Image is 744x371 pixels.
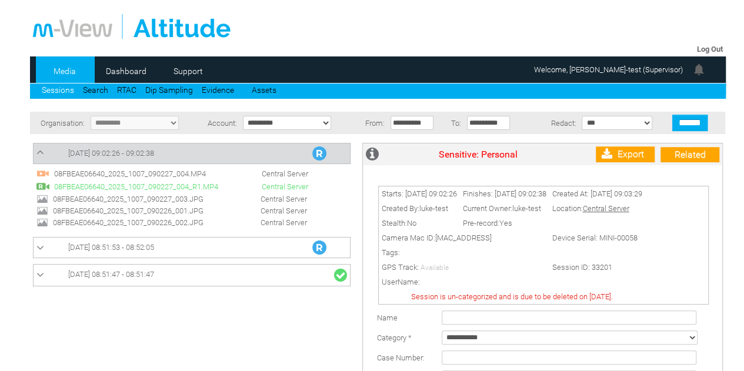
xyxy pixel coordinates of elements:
[419,204,448,213] span: luke-test
[199,112,241,134] td: Account:
[590,189,642,198] span: [DATE] 09:03:29
[36,168,314,177] a: 08FBEAE06640_2025_1007_090227_004.MP4 Central Server
[463,189,493,198] span: Finishes:
[512,204,541,213] span: luke-test
[68,149,154,158] span: [DATE] 09:02:26 - 09:02:38
[36,216,48,228] img: image24.svg
[312,146,326,161] img: R_Indication.svg
[232,169,314,178] span: Central Server
[50,218,229,227] span: 08FBEAE06640_2025_1007_090226_002.JPG
[202,85,234,95] a: Evidence
[382,278,420,286] span: UserName:
[117,85,136,95] a: RTAC
[30,112,88,134] td: Organisation:
[51,169,231,178] span: 08FBEAE06640_2025_1007_090227_004.MP4
[583,204,629,213] span: Central Server
[36,205,313,214] a: 08FBEAE06640_2025_1007_090226_001.JPG Central Server
[592,263,612,272] span: 33201
[36,193,313,202] a: 08FBEAE06640_2025_1007_090227_003.JPG Central Server
[51,182,231,191] span: 08FBEAE06640_2025_1007_090227_004_R1.MP4
[445,112,464,134] td: To:
[50,206,229,215] span: 08FBEAE06640_2025_1007_090226_001.JPG
[232,182,314,191] span: Central Server
[36,180,49,193] img: R_Complete.svg
[379,216,460,230] td: Stealth:
[382,143,575,165] td: Sensitive: Personal
[379,201,460,216] td: Created By:
[358,112,388,134] td: From:
[521,112,579,134] td: Redact:
[407,219,416,228] span: No
[231,206,313,215] span: Central Server
[552,233,598,242] span: Device Serial:
[460,201,549,216] td: Current Owner:
[377,313,398,322] label: Name
[549,201,645,216] td: Location:
[159,62,216,80] a: Support
[231,195,313,203] span: Central Server
[552,189,589,198] span: Created At:
[36,205,48,216] img: image24.svg
[231,218,313,227] span: Central Server
[599,233,638,242] span: MINI-00058
[36,217,313,226] a: 08FBEAE06640_2025_1007_090226_002.JPG Central Server
[411,292,613,301] span: Session is un-categorized and is due to be deleted on [DATE].
[42,85,74,95] a: Sessions
[36,62,93,80] a: Media
[552,263,590,272] span: Session ID:
[36,167,49,180] img: video24_pre.svg
[534,65,683,74] span: Welcome, [PERSON_NAME]-test (Supervisor)
[382,189,403,198] span: Starts:
[379,230,549,245] td: Camera Mac ID:
[68,270,154,279] span: [DATE] 08:51:47 - 08:51:47
[495,189,546,198] span: [DATE] 09:02:38
[36,146,347,161] a: [DATE] 09:02:26 - 09:02:38
[68,243,154,252] span: [DATE] 08:51:53 - 08:52:05
[377,353,425,362] span: Case Number:
[596,146,655,162] a: Export
[312,240,326,255] img: R_Indication.svg
[98,62,155,80] a: Dashboard
[382,248,400,257] span: Tags:
[83,85,108,95] a: Search
[377,333,412,342] label: Category *
[435,233,492,242] span: [MAC_ADDRESS]
[382,263,419,272] span: GPS Track:
[460,216,549,230] td: Pre-record:
[697,45,723,54] a: Log Out
[405,189,457,198] span: [DATE] 09:02:26
[252,85,276,95] a: Assets
[499,219,512,228] span: Yes
[692,62,706,76] img: bell24.png
[145,85,193,95] a: Dip Sampling
[36,268,347,283] a: [DATE] 08:51:47 - 08:51:47
[36,240,347,255] a: [DATE] 08:51:53 - 08:52:05
[36,193,48,205] img: image24.svg
[660,147,719,162] a: Related
[50,195,229,203] span: 08FBEAE06640_2025_1007_090227_003.JPG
